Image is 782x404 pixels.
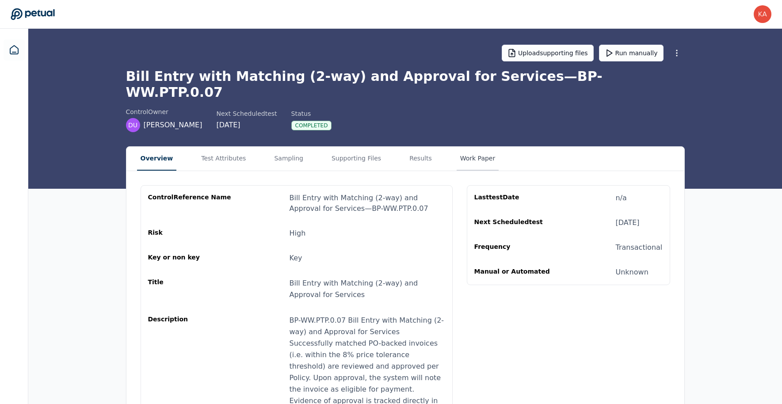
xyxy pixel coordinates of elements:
[290,279,418,299] span: Bill Entry with Matching (2-way) and Approval for Services
[616,242,663,253] div: Transactional
[271,147,307,171] button: Sampling
[474,193,559,203] div: Last test Date
[669,45,685,61] button: More Options
[11,8,55,20] a: Go to Dashboard
[616,217,640,228] div: [DATE]
[148,228,233,239] div: Risk
[291,121,332,130] div: Completed
[474,267,559,278] div: Manual or Automated
[126,69,685,100] h1: Bill Entry with Matching (2-way) and Approval for Services — BP-WW.PTP.0.07
[290,253,302,263] div: Key
[148,193,233,214] div: control Reference Name
[502,45,594,61] button: Uploadsupporting files
[290,228,306,239] div: High
[457,147,499,171] button: Work Paper
[754,5,771,23] img: karen.yeung@toasttab.com
[616,193,627,203] div: n/a
[128,121,137,130] span: DU
[616,267,648,278] div: Unknown
[291,109,332,118] div: Status
[474,242,559,253] div: Frequency
[198,147,249,171] button: Test Attributes
[126,107,202,116] div: control Owner
[599,45,664,61] button: Run manually
[216,109,277,118] div: Next Scheduled test
[144,120,202,130] span: [PERSON_NAME]
[148,278,233,301] div: Title
[137,147,177,171] button: Overview
[328,147,385,171] button: Supporting Files
[406,147,435,171] button: Results
[4,39,25,61] a: Dashboard
[290,193,445,214] div: Bill Entry with Matching (2-way) and Approval for Services — BP-WW.PTP.0.07
[216,120,277,130] div: [DATE]
[474,217,559,228] div: Next Scheduled test
[148,253,233,263] div: Key or non key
